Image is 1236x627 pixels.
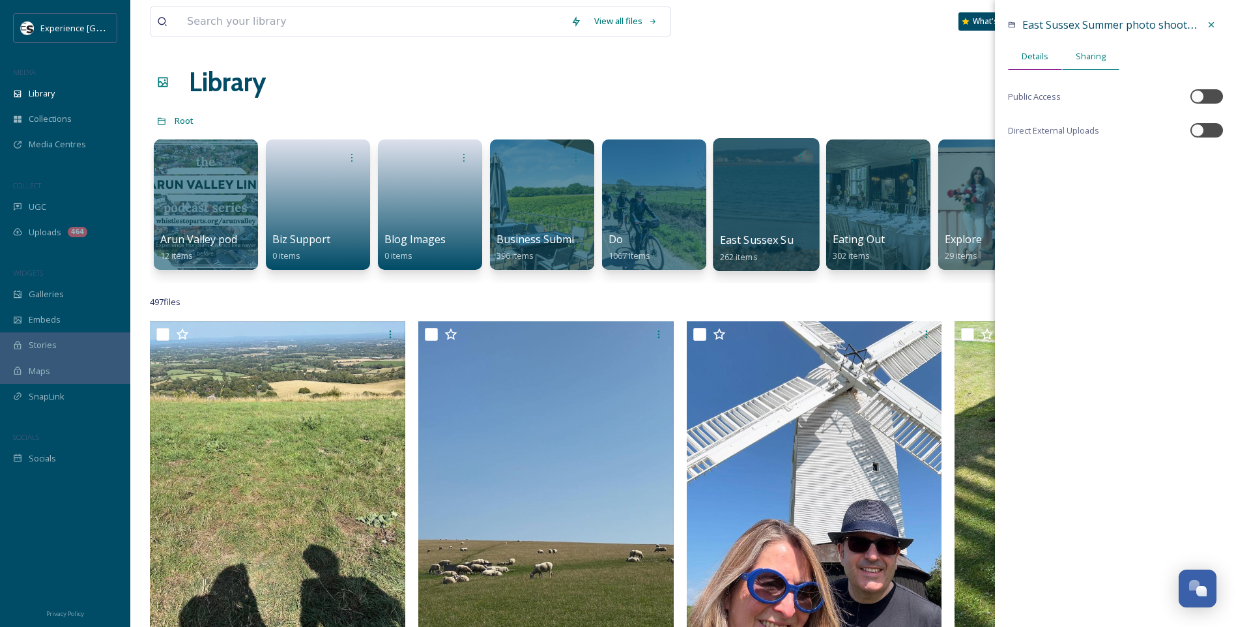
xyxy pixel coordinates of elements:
[1179,570,1216,607] button: Open Chat
[29,365,50,377] span: Maps
[945,232,982,246] span: Explore
[180,7,564,36] input: Search your library
[588,8,664,34] a: View all files
[29,339,57,351] span: Stories
[720,250,758,262] span: 262 items
[13,268,43,278] span: WIDGETS
[29,452,56,465] span: Socials
[68,227,87,237] div: 464
[496,250,534,261] span: 396 items
[150,296,180,308] span: 497 file s
[29,138,86,151] span: Media Centres
[29,390,65,403] span: SnapLink
[384,250,412,261] span: 0 items
[272,233,330,261] a: Biz Support0 items
[175,115,194,126] span: Root
[189,63,266,102] a: Library
[29,201,46,213] span: UGC
[945,250,977,261] span: 29 items
[40,22,169,34] span: Experience [GEOGRAPHIC_DATA]
[958,12,1024,31] a: What's New
[384,233,446,261] a: Blog Images0 items
[1008,124,1099,137] span: Direct External Uploads
[272,250,300,261] span: 0 items
[496,232,605,246] span: Business Submissions
[945,233,982,261] a: Explore29 items
[609,250,650,261] span: 1067 items
[13,181,41,190] span: COLLECT
[46,609,84,618] span: Privacy Policy
[384,232,446,246] span: Blog Images
[46,605,84,620] a: Privacy Policy
[175,113,194,128] a: Root
[272,232,330,246] span: Biz Support
[13,67,36,77] span: MEDIA
[609,233,650,261] a: Do1067 items
[496,233,605,261] a: Business Submissions396 items
[609,232,623,246] span: Do
[13,432,39,442] span: SOCIALS
[29,113,72,125] span: Collections
[29,87,55,100] span: Library
[720,233,968,247] span: East Sussex Summer photo shoot (copyright free)
[29,226,61,239] span: Uploads
[833,232,885,246] span: Eating Out
[21,22,34,35] img: WSCC%20ES%20Socials%20Icon%20-%20Secondary%20-%20Black.jpg
[160,232,257,246] span: Arun Valley podcast
[720,234,968,263] a: East Sussex Summer photo shoot (copyright free)262 items
[833,233,885,261] a: Eating Out302 items
[833,250,870,261] span: 302 items
[160,250,193,261] span: 12 items
[160,233,257,261] a: Arun Valley podcast12 items
[29,313,61,326] span: Embeds
[29,288,64,300] span: Galleries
